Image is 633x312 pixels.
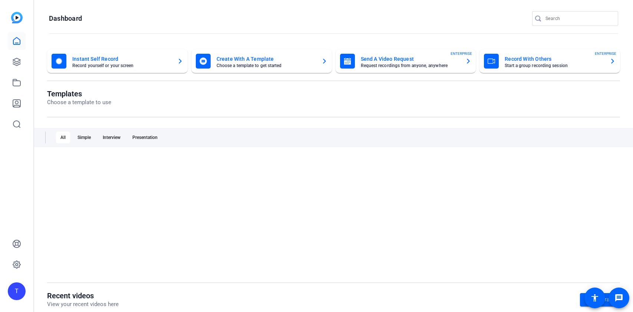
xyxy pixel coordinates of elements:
[56,132,70,143] div: All
[336,49,476,73] button: Send A Video RequestRequest recordings from anyone, anywhereENTERPRISE
[191,49,332,73] button: Create With A TemplateChoose a template to get started
[128,132,162,143] div: Presentation
[217,54,316,63] mat-card-title: Create With A Template
[361,54,460,63] mat-card-title: Send A Video Request
[361,63,460,68] mat-card-subtitle: Request recordings from anyone, anywhere
[73,132,95,143] div: Simple
[479,49,620,73] button: Record With OthersStart a group recording sessionENTERPRISE
[11,12,23,23] img: blue-gradient.svg
[47,300,119,309] p: View your recent videos here
[217,63,316,68] mat-card-subtitle: Choose a template to get started
[98,132,125,143] div: Interview
[49,14,82,23] h1: Dashboard
[47,98,111,107] p: Choose a template to use
[72,54,171,63] mat-card-title: Instant Self Record
[47,49,188,73] button: Instant Self RecordRecord yourself or your screen
[8,282,26,300] div: T
[580,293,620,306] a: Go to library
[545,14,612,23] input: Search
[614,293,623,302] mat-icon: message
[451,51,472,56] span: ENTERPRISE
[505,54,604,63] mat-card-title: Record With Others
[72,63,171,68] mat-card-subtitle: Record yourself or your screen
[595,51,616,56] span: ENTERPRISE
[505,63,604,68] mat-card-subtitle: Start a group recording session
[590,293,599,302] mat-icon: accessibility
[47,89,111,98] h1: Templates
[47,291,119,300] h1: Recent videos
